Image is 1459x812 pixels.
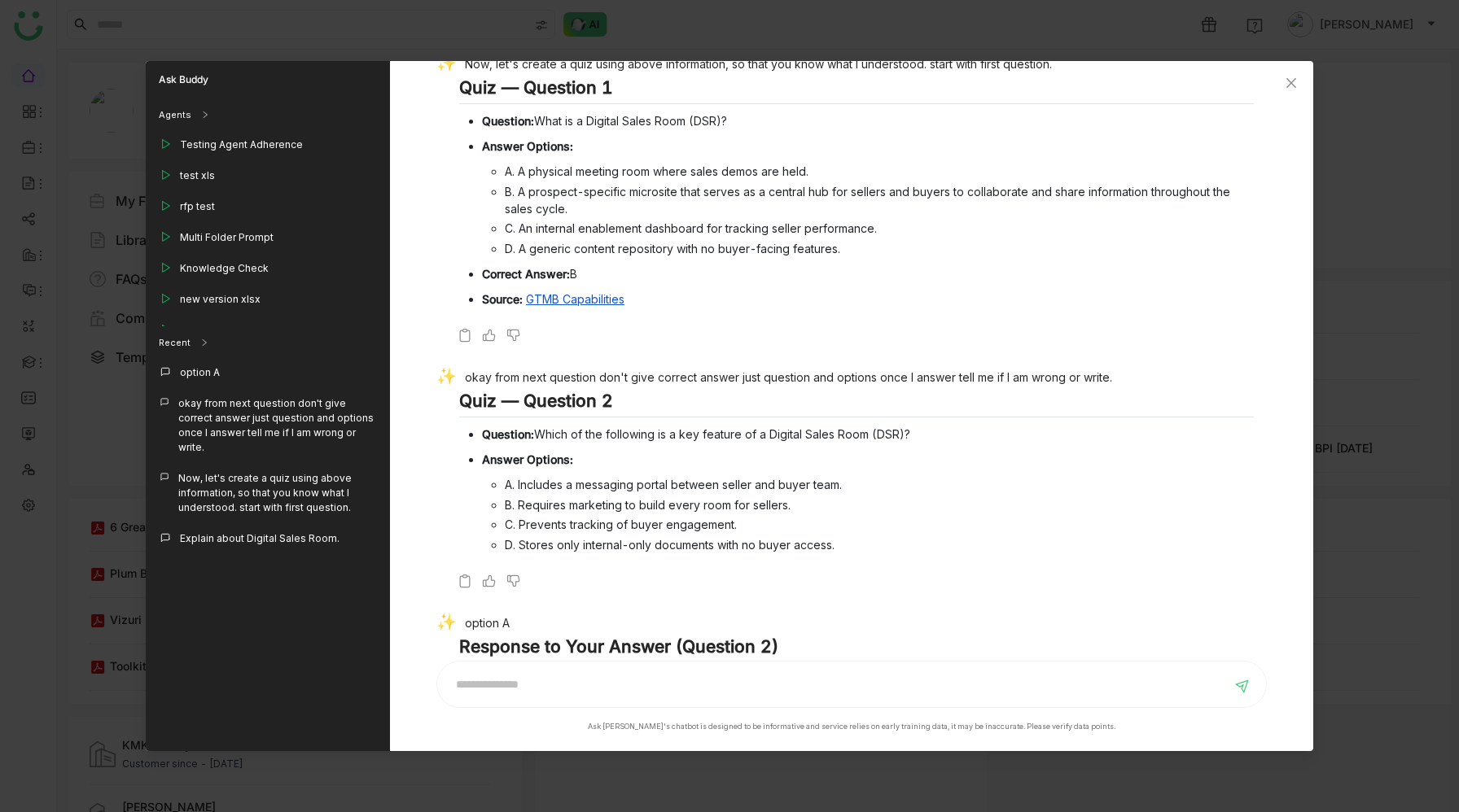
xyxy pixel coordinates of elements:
[159,531,172,544] img: callout.svg
[180,292,261,307] div: new version xlsx
[178,471,377,515] div: Now, let's create a quiz using above information, so that you know what I understood. start with ...
[482,292,523,306] strong: Source:
[482,427,534,441] strong: Question:
[481,573,497,589] img: thumbs-up.svg
[588,721,1115,732] div: Ask [PERSON_NAME]'s chatbot is designed to be informative and service relies on early training da...
[146,98,390,131] div: Agents
[482,452,573,466] strong: Answer Options:
[505,183,1254,217] li: B. A prospect-specific microsite that serves as a central hub for sellers and buyers to collabora...
[159,365,172,378] img: callout.svg
[178,396,377,455] div: okay from next question don't give correct answer just question and options once I answer tell me...
[159,396,170,408] img: callout.svg
[436,613,1254,636] div: option A
[457,573,473,589] img: copy-askbuddy.svg
[506,327,522,343] img: thumbs-down.svg
[159,471,170,482] img: callout.svg
[180,230,274,245] div: Multi Folder Prompt
[180,138,303,152] div: Testing Agent Adherence
[459,391,1254,418] h2: Quiz — Question 2
[436,55,1254,77] div: Now, let's create a quiz using above information, so that you know what I understood. start with ...
[159,261,172,274] img: play_outline.svg
[482,114,534,128] strong: Question:
[526,292,624,306] a: GTMB Capabilities
[482,426,1254,443] p: Which of the following is a key feature of a Digital Sales Room (DSR)?
[180,365,220,380] div: option A
[505,496,1254,513] li: B. Requires marketing to build every room for sellers.
[1269,61,1313,105] button: Close
[506,573,522,589] img: thumbs-down.svg
[505,220,1254,237] li: C. An internal enablement dashboard for tracking seller performance.
[482,139,573,153] strong: Answer Options:
[436,368,1254,391] div: okay from next question don't give correct answer just question and options once I answer tell me...
[482,112,1254,129] p: What is a Digital Sales Room (DSR)?
[481,327,497,343] img: thumbs-up.svg
[180,261,269,276] div: Knowledge Check
[159,168,172,181] img: play_outline.svg
[457,327,473,343] img: copy-askbuddy.svg
[180,168,215,183] div: test xls
[505,163,1254,180] li: A. A physical meeting room where sales demos are held.
[159,336,191,350] div: Recent
[159,138,172,151] img: play_outline.svg
[505,516,1254,533] li: C. Prevents tracking of buyer engagement.
[146,326,390,359] div: Recent
[505,476,1254,493] li: A. Includes a messaging portal between seller and buyer team.
[459,77,1254,105] h2: Quiz — Question 1
[180,531,340,546] div: Explain about Digital Sales Room.
[482,267,570,281] strong: Correct Answer:
[159,323,172,336] img: play_outline.svg
[482,265,1254,282] p: B
[159,230,172,243] img: play_outline.svg
[180,199,215,214] div: rfp test
[146,61,390,98] div: Ask Buddy
[459,636,1254,664] h2: Response to Your Answer (Question 2)
[159,108,191,122] div: Agents
[180,323,257,338] div: Customers Only
[505,240,1254,257] li: D. A generic content repository with no buyer-facing features.
[159,292,172,305] img: play_outline.svg
[505,536,1254,553] li: D. Stores only internal-only documents with no buyer access.
[159,199,172,212] img: play_outline.svg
